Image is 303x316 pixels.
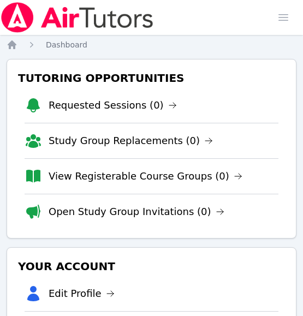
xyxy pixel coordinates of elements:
[7,39,296,50] nav: Breadcrumb
[16,257,287,276] h3: Your Account
[49,98,177,113] a: Requested Sessions (0)
[49,286,115,301] a: Edit Profile
[46,39,87,50] a: Dashboard
[46,40,87,49] span: Dashboard
[49,204,224,219] a: Open Study Group Invitations (0)
[16,68,287,88] h3: Tutoring Opportunities
[49,133,213,148] a: Study Group Replacements (0)
[49,169,242,184] a: View Registerable Course Groups (0)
